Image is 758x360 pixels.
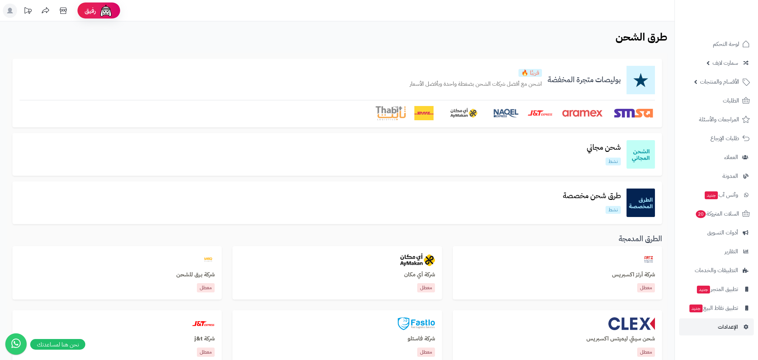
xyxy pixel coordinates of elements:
[710,16,751,31] img: logo-2.png
[710,133,739,143] span: طلبات الإرجاع
[679,149,754,166] a: العملاء
[518,69,542,77] p: قريبًا 🔥
[679,224,754,241] a: أدوات التسويق
[197,348,215,357] p: معطل
[417,283,435,292] p: معطل
[493,106,519,120] img: Naqel
[679,92,754,109] a: الطلبات
[606,206,621,214] p: نشط
[679,300,754,317] a: تطبيق نقاط البيعجديد
[20,336,215,342] h3: شركة j&t
[695,265,738,275] span: التطبيقات والخدمات
[679,111,754,128] a: المراجعات والأسئلة
[581,143,627,152] h3: شحن مجاني
[679,205,754,222] a: السلات المتروكة20
[705,191,718,199] span: جديد
[400,253,435,266] img: aymakan
[637,283,655,292] p: معطل
[689,303,738,313] span: تطبيق نقاط البيع
[612,106,655,120] img: SMSA
[642,253,655,266] img: artzexpress
[615,29,667,45] b: طرق الشحن
[695,209,739,219] span: السلات المتروكة
[700,77,739,87] span: الأقسام والمنتجات
[202,253,215,266] img: barq
[240,336,435,342] h3: شركة فاستلو
[697,286,710,293] span: جديد
[410,80,542,88] p: اشحن مع أفضل شركات الشحن بضغطة واحدة وبأفضل الأسعار
[679,168,754,185] a: المدونة
[696,284,738,294] span: تطبيق المتجر
[679,36,754,53] a: لوحة التحكم
[689,305,703,312] span: جديد
[99,4,113,18] img: ai-face.png
[376,106,406,120] img: Thabit
[722,171,738,181] span: المدونة
[679,318,754,335] a: الإعدادات
[725,247,738,256] span: التقارير
[557,192,627,213] a: طرق شحن مخصصةنشط
[679,130,754,147] a: طلبات الإرجاع
[12,235,662,243] h3: الطرق المدمجة
[197,283,215,292] p: معطل
[718,322,738,332] span: الإعدادات
[398,317,435,330] img: fastlo
[723,96,739,106] span: الطلبات
[460,272,655,278] h3: شركة أرتز اكسبريس
[192,317,215,330] img: jt
[460,336,655,342] h3: شحن سيتي ليميتس اكسبريس
[707,228,738,238] span: أدوات التسويق
[453,246,662,300] a: artzexpressشركة أرتز اكسبريسمعطل
[20,272,215,278] h3: شركة برق للشحن
[713,58,738,68] span: سمارت لايف
[85,6,96,15] span: رفيق
[232,246,442,300] a: aymakanشركة أي مكانمعطل
[557,192,627,200] h3: طرق شحن مخصصة
[561,106,604,120] img: Aramex
[696,210,706,218] span: 20
[442,106,485,120] img: AyMakan
[581,143,627,165] a: شحن مجانينشط
[527,106,553,120] img: J&T Express
[679,281,754,298] a: تطبيق المتجرجديد
[606,158,621,165] p: نشط
[713,39,739,49] span: لوحة التحكم
[12,246,222,300] a: barqشركة برق للشحنمعطل
[240,272,435,278] h3: شركة أي مكان
[679,243,754,260] a: التقارير
[417,348,435,357] p: معطل
[542,76,627,84] h3: بوليصات متجرة المخفضة
[679,262,754,279] a: التطبيقات والخدمات
[724,152,738,162] span: العملاء
[414,106,433,120] img: DHL
[679,186,754,203] a: وآتس آبجديد
[704,190,738,200] span: وآتس آب
[608,317,655,330] img: clex
[637,348,655,357] p: معطل
[19,4,37,20] a: تحديثات المنصة
[699,115,739,125] span: المراجعات والأسئلة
